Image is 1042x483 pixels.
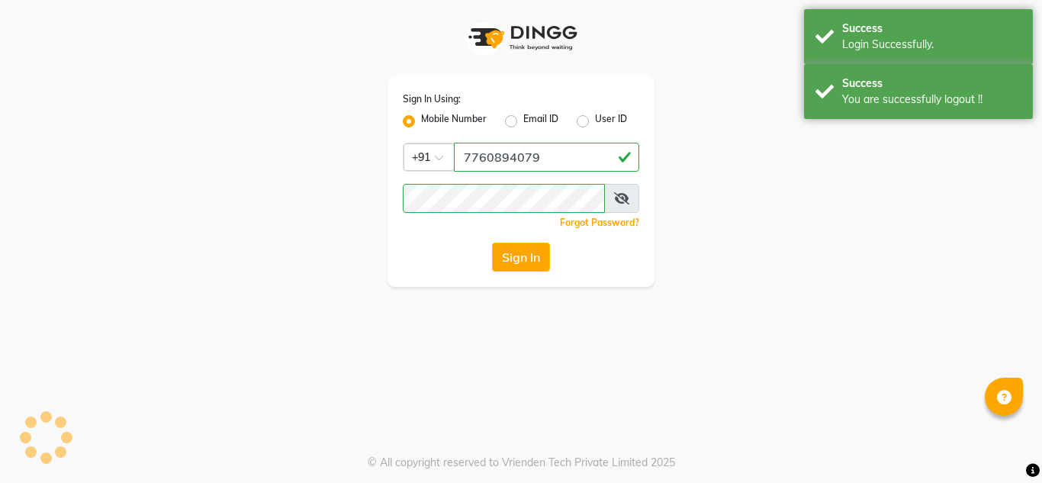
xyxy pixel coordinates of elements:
input: Username [403,184,605,213]
a: Forgot Password? [560,217,639,228]
div: Success [842,76,1021,92]
div: Success [842,21,1021,37]
div: Login Successfully. [842,37,1021,53]
label: Mobile Number [421,112,487,130]
div: You are successfully logout !! [842,92,1021,108]
iframe: chat widget [978,422,1027,468]
button: Sign In [492,243,550,272]
img: logo1.svg [460,15,582,60]
label: User ID [595,112,627,130]
label: Email ID [523,112,558,130]
input: Username [454,143,639,172]
label: Sign In Using: [403,92,461,106]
